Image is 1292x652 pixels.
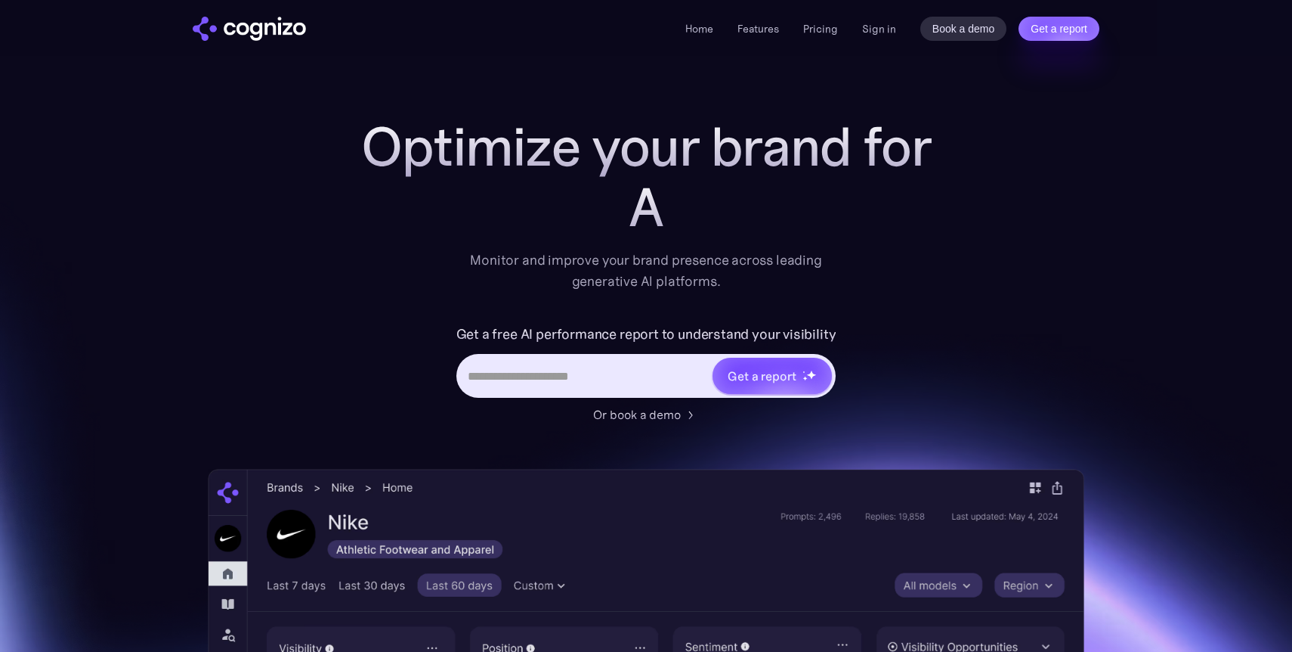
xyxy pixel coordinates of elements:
img: star [802,371,805,373]
div: Monitor and improve your brand presence across leading generative AI platforms. [460,250,832,292]
a: Home [685,22,713,36]
div: Get a report [728,367,796,385]
a: Get a report [1018,17,1099,41]
img: star [802,376,808,381]
img: cognizo logo [193,17,306,41]
h1: Optimize your brand for [344,116,948,177]
a: Get a reportstarstarstar [711,356,833,396]
div: Or book a demo [593,405,681,424]
div: A [344,177,948,238]
form: Hero URL Input Form [456,322,836,398]
label: Get a free AI performance report to understand your visibility [456,322,836,346]
a: Book a demo [920,17,1007,41]
img: star [806,370,816,380]
a: Or book a demo [593,405,699,424]
a: Pricing [803,22,838,36]
a: Features [737,22,779,36]
a: Sign in [862,20,896,38]
a: home [193,17,306,41]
